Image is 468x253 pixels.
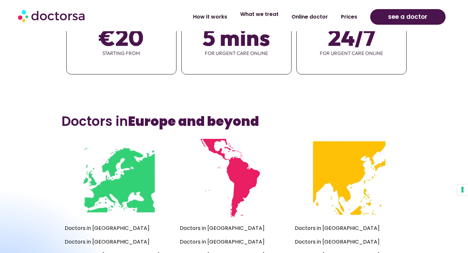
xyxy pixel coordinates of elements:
span: for urgent care online [297,47,406,60]
a: What we treat [234,7,285,22]
nav: Menu [124,9,363,24]
a: see a doctor [370,9,446,25]
button: Your consent preferences for tracking technologies [457,184,468,195]
h3: Doctors in [61,113,407,129]
p: Doctors in [GEOGRAPHIC_DATA] [295,224,403,233]
span: 5 mins [202,28,270,47]
b: Europe and beyond [128,112,259,130]
a: How it works [187,9,234,24]
img: Mini map of the countries where Doctorsa is available - Europe, UK and Turkey [80,139,158,217]
span: starting from [67,47,176,60]
a: Online doctor [285,9,334,24]
p: Doctors in [GEOGRAPHIC_DATA] [295,237,403,246]
a: Prices [334,9,364,24]
span: 24/7 [328,28,375,47]
p: Doctors in [GEOGRAPHIC_DATA] [180,237,288,246]
span: see a doctor [388,12,427,22]
span: for urgent care online [182,47,291,60]
img: Mini map of the countries where Doctorsa is available - Southeast Asia [310,139,388,217]
span: €20 [99,28,144,47]
p: Doctors in [GEOGRAPHIC_DATA] [180,224,288,233]
img: Mini map of the countries where Doctorsa is available - Latin America [195,139,273,217]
